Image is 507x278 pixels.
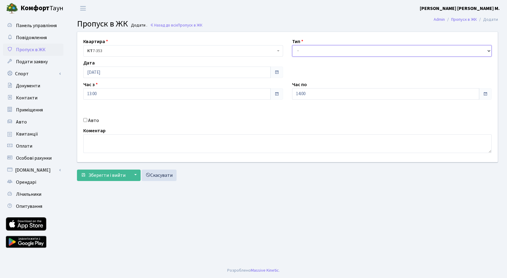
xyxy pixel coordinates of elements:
[87,48,276,54] span: <b>КТ</b>&nbsp;&nbsp;&nbsp;&nbsp;7-353
[75,3,91,13] button: Переключити навігацію
[3,44,63,56] a: Пропуск в ЖК
[292,81,307,88] label: Час по
[420,5,500,12] a: [PERSON_NAME] [PERSON_NAME] М.
[16,22,57,29] span: Панель управління
[16,143,32,149] span: Оплати
[3,56,63,68] a: Подати заявку
[451,16,477,23] a: Пропуск в ЖК
[83,59,95,67] label: Дата
[16,179,36,186] span: Орендарі
[477,16,498,23] li: Додати
[83,45,283,57] span: <b>КТ</b>&nbsp;&nbsp;&nbsp;&nbsp;7-353
[16,34,47,41] span: Повідомлення
[142,170,177,181] a: Скасувати
[16,155,52,161] span: Особові рахунки
[16,131,38,137] span: Квитанції
[425,13,507,26] nav: breadcrumb
[227,267,280,274] div: Розроблено .
[88,172,126,179] span: Зберегти і вийти
[3,188,63,200] a: Лічильники
[3,80,63,92] a: Документи
[251,267,279,273] a: Massive Kinetic
[21,3,63,14] span: Таун
[83,127,106,134] label: Коментар
[87,48,93,54] b: КТ
[3,164,63,176] a: [DOMAIN_NAME]
[3,176,63,188] a: Орендарі
[292,38,303,45] label: Тип
[16,95,37,101] span: Контакти
[21,3,49,13] b: Комфорт
[3,32,63,44] a: Повідомлення
[83,38,108,45] label: Квартира
[150,22,202,28] a: Назад до всіхПропуск в ЖК
[130,23,147,28] small: Додати .
[434,16,445,23] a: Admin
[16,46,46,53] span: Пропуск в ЖК
[3,200,63,212] a: Опитування
[3,20,63,32] a: Панель управління
[3,116,63,128] a: Авто
[16,83,40,89] span: Документи
[77,170,129,181] button: Зберегти і вийти
[16,191,41,198] span: Лічильники
[3,140,63,152] a: Оплати
[16,107,43,113] span: Приміщення
[77,18,128,30] span: Пропуск в ЖК
[16,119,27,125] span: Авто
[6,2,18,14] img: logo.png
[3,68,63,80] a: Спорт
[16,203,42,210] span: Опитування
[3,152,63,164] a: Особові рахунки
[178,22,202,28] span: Пропуск в ЖК
[88,117,99,124] label: Авто
[83,81,98,88] label: Час з
[3,128,63,140] a: Квитанції
[3,92,63,104] a: Контакти
[3,104,63,116] a: Приміщення
[16,58,48,65] span: Подати заявку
